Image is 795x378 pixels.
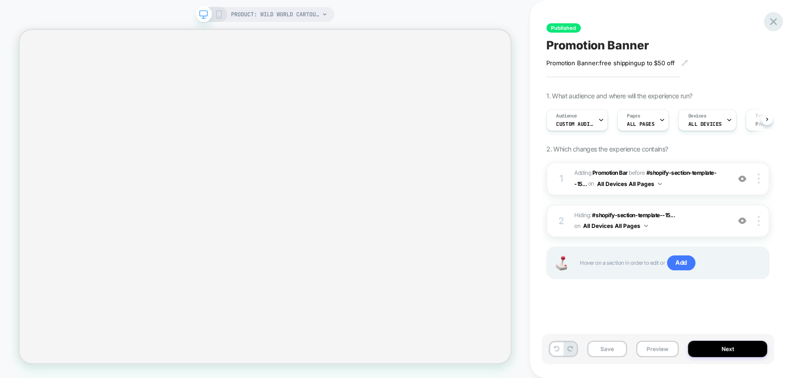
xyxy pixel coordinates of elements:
span: Hover on a section in order to edit or [580,255,759,270]
img: down arrow [658,183,662,185]
span: ALL DEVICES [688,121,721,127]
img: close [758,173,760,184]
span: on [574,221,580,231]
span: Adding [574,169,628,176]
span: Devices [688,113,706,119]
span: #shopify-section-template--15... [592,212,675,219]
span: 2. Which changes the experience contains? [546,145,668,153]
span: Hiding : [574,210,725,232]
span: Promotion Banner [546,38,649,52]
img: Joystick [552,256,571,270]
span: Trigger [755,113,774,119]
img: down arrow [644,225,648,227]
button: All Devices All Pages [597,178,662,190]
img: crossed eye [738,175,746,183]
span: BEFORE [629,169,645,176]
span: Page Load [755,121,783,127]
span: Published [546,23,581,33]
b: Promotion Bar [592,169,628,176]
button: Preview [636,341,679,357]
span: Pages [627,113,640,119]
span: Audience [556,113,577,119]
span: Custom Audience [556,121,593,127]
img: close [758,216,760,226]
span: on [588,179,594,189]
button: All Devices All Pages [583,220,648,232]
span: ALL PAGES [627,121,654,127]
button: Save [587,341,627,357]
span: PRODUCT: Wild World Cartouche (A3 size – 16 x 12") [231,7,319,22]
img: crossed eye [738,217,746,225]
span: Add [667,255,695,270]
button: Next [688,341,767,357]
span: Promotion Banner:free shippingup to $50 off [546,59,674,67]
div: 2 [557,213,566,229]
span: 1. What audience and where will the experience run? [546,92,692,100]
div: 1 [557,170,566,187]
